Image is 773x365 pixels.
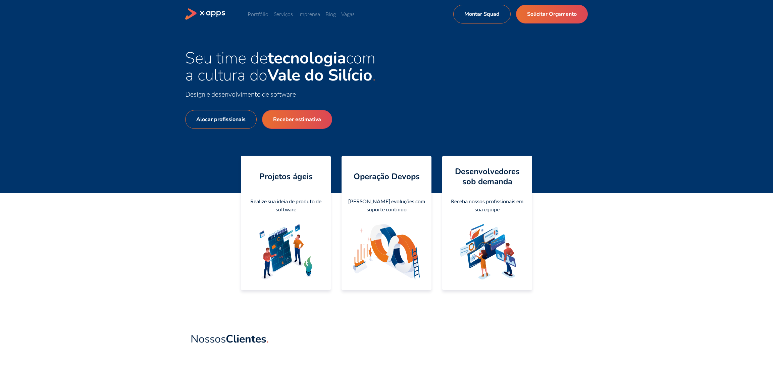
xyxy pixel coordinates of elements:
[262,110,332,129] a: Receber estimativa
[191,332,266,346] span: Nossos
[185,90,296,98] span: Design e desenvolvimento de software
[448,197,527,213] div: Receba nossos profissionais em sua equipe
[354,171,420,181] h4: Operação Devops
[341,11,355,17] a: Vagas
[226,332,266,346] strong: Clientes
[516,5,588,23] a: Solicitar Orçamento
[298,11,320,17] a: Imprensa
[453,5,511,23] a: Montar Squad
[185,47,375,86] span: Seu time de com a cultura do
[246,197,325,213] div: Realize sua ideia de produto de software
[325,11,336,17] a: Blog
[248,11,268,17] a: Portfólio
[191,333,269,348] a: NossosClientes
[274,11,293,17] a: Serviços
[347,197,426,213] div: [PERSON_NAME] evoluções com suporte contínuo
[185,110,257,129] a: Alocar profissionais
[259,171,313,181] h4: Projetos ágeis
[268,47,346,69] strong: tecnologia
[448,166,527,187] h4: Desenvolvedores sob demanda
[267,64,372,86] strong: Vale do Silício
